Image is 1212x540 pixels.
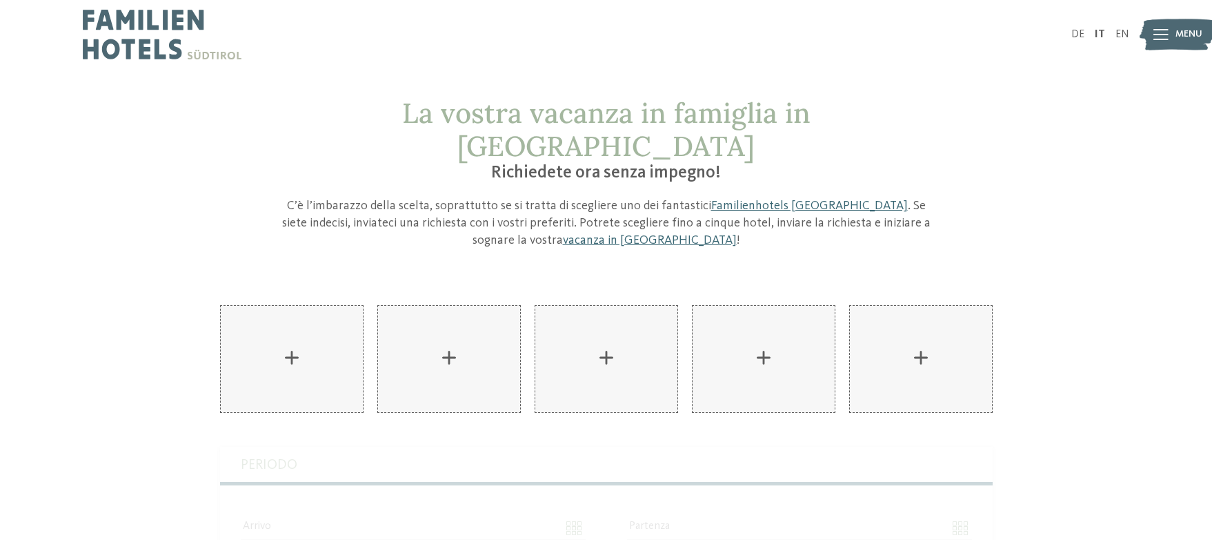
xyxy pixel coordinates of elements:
[1175,28,1202,41] span: Menu
[563,234,737,247] a: vacanza in [GEOGRAPHIC_DATA]
[491,164,721,182] span: Richiedete ora senza impegno!
[279,197,934,250] p: C’è l’imbarazzo della scelta, soprattutto se si tratta di scegliere uno dei fantastici . Se siete...
[711,200,908,212] a: Familienhotels [GEOGRAPHIC_DATA]
[1115,29,1129,40] a: EN
[402,95,811,164] span: La vostra vacanza in famiglia in [GEOGRAPHIC_DATA]
[1095,29,1105,40] a: IT
[1071,29,1084,40] a: DE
